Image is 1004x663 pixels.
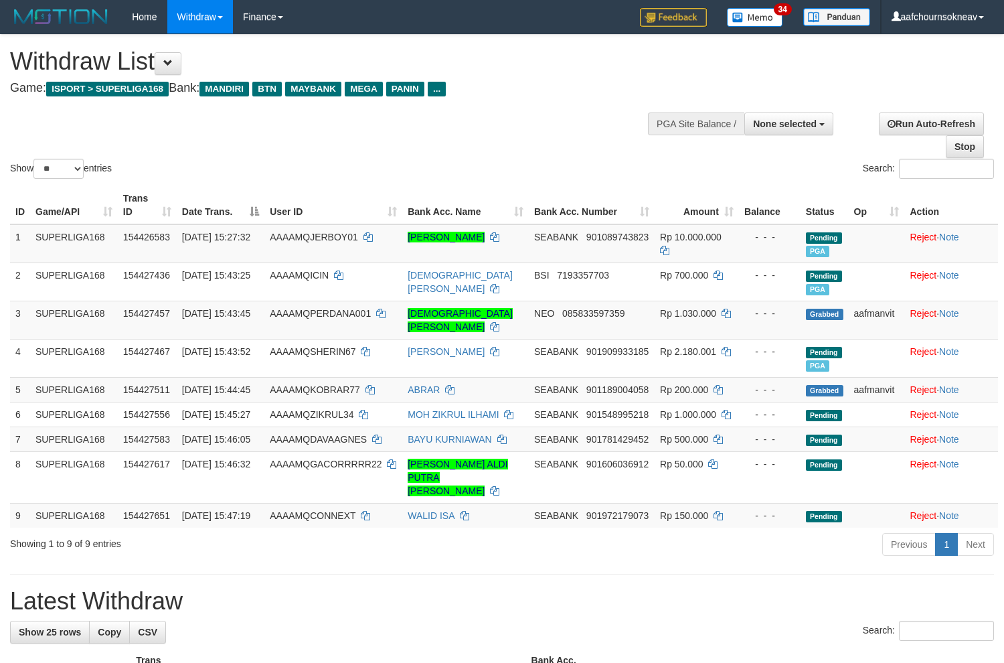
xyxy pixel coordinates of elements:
[655,186,739,224] th: Amount: activate to sort column ascending
[408,346,485,357] a: [PERSON_NAME]
[946,135,984,158] a: Stop
[408,308,513,332] a: [DEMOGRAPHIC_DATA][PERSON_NAME]
[910,346,936,357] a: Reject
[33,159,84,179] select: Showentries
[910,409,936,420] a: Reject
[30,427,118,451] td: SUPERLIGA168
[123,384,170,395] span: 154427511
[123,270,170,281] span: 154427436
[30,224,118,263] td: SUPERLIGA168
[904,186,998,224] th: Action
[408,459,507,496] a: [PERSON_NAME] ALDI PUTRA [PERSON_NAME]
[806,347,842,358] span: Pending
[138,627,157,638] span: CSV
[806,284,829,295] span: Marked by aafsoycanthlai
[123,232,170,242] span: 154426583
[123,346,170,357] span: 154427467
[10,301,30,339] td: 3
[270,384,360,395] span: AAAAMQKOBRAR77
[270,459,382,469] span: AAAAMQGACORRRRR22
[10,427,30,451] td: 7
[939,270,959,281] a: Note
[30,263,118,301] td: SUPERLIGA168
[806,309,843,320] span: Grabbed
[910,384,936,395] a: Reject
[586,459,649,469] span: Copy 901606036912 to clipboard
[586,232,649,242] span: Copy 901089743823 to clipboard
[744,269,795,282] div: - - -
[10,7,112,27] img: MOTION_logo.png
[270,232,358,242] span: AAAAMQJERBOY01
[534,409,578,420] span: SEABANK
[30,339,118,377] td: SUPERLIGA168
[182,384,250,395] span: [DATE] 15:44:45
[534,346,578,357] span: SEABANK
[10,532,408,550] div: Showing 1 to 9 of 9 entries
[660,384,708,395] span: Rp 200.000
[849,186,905,224] th: Op: activate to sort column ascending
[660,308,716,319] span: Rp 1.030.000
[428,82,446,96] span: ...
[562,308,624,319] span: Copy 085833597359 to clipboard
[534,384,578,395] span: SEABANK
[801,186,849,224] th: Status
[803,8,870,26] img: panduan.png
[660,232,722,242] span: Rp 10.000.000
[10,621,90,644] a: Show 25 rows
[806,232,842,244] span: Pending
[408,270,513,294] a: [DEMOGRAPHIC_DATA][PERSON_NAME]
[89,621,130,644] a: Copy
[806,246,829,257] span: Marked by aafounsreynich
[910,459,936,469] a: Reject
[744,433,795,446] div: - - -
[123,308,170,319] span: 154427457
[939,510,959,521] a: Note
[386,82,424,96] span: PANIN
[849,301,905,339] td: aafmanvit
[30,451,118,503] td: SUPERLIGA168
[182,510,250,521] span: [DATE] 15:47:19
[910,434,936,445] a: Reject
[879,113,984,135] a: Run Auto-Refresh
[904,339,998,377] td: ·
[904,377,998,402] td: ·
[182,459,250,469] span: [DATE] 15:46:32
[10,503,30,528] td: 9
[904,427,998,451] td: ·
[408,384,440,395] a: ABRAR
[910,308,936,319] a: Reject
[586,510,649,521] span: Copy 901972179073 to clipboard
[10,159,112,179] label: Show entries
[270,346,355,357] span: AAAAMQSHERIN67
[849,377,905,402] td: aafmanvit
[182,346,250,357] span: [DATE] 15:43:52
[739,186,801,224] th: Balance
[899,621,994,641] input: Search:
[744,457,795,471] div: - - -
[806,511,842,522] span: Pending
[534,434,578,445] span: SEABANK
[904,263,998,301] td: ·
[660,434,708,445] span: Rp 500.000
[46,82,169,96] span: ISPORT > SUPERLIGA168
[957,533,994,556] a: Next
[408,434,492,445] a: BAYU KURNIAWAN
[640,8,707,27] img: Feedback.jpg
[910,270,936,281] a: Reject
[806,459,842,471] span: Pending
[660,459,703,469] span: Rp 50.000
[806,360,829,372] span: Marked by aafounsreynich
[744,345,795,358] div: - - -
[744,113,833,135] button: None selected
[753,119,817,129] span: None selected
[660,409,716,420] span: Rp 1.000.000
[806,385,843,396] span: Grabbed
[30,301,118,339] td: SUPERLIGA168
[534,232,578,242] span: SEABANK
[408,510,454,521] a: WALID ISA
[10,224,30,263] td: 1
[270,510,355,521] span: AAAAMQCONNEXT
[10,263,30,301] td: 2
[182,232,250,242] span: [DATE] 15:27:32
[19,627,81,638] span: Show 25 rows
